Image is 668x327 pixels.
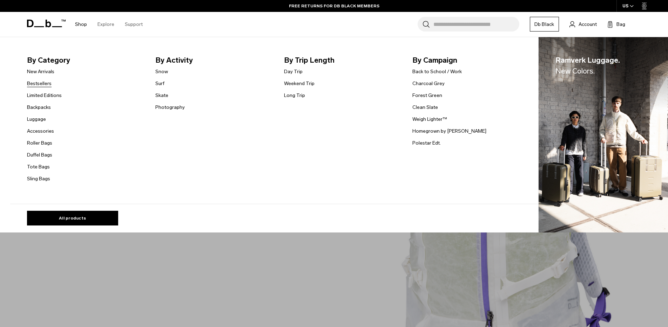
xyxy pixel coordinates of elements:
[27,127,54,135] a: Accessories
[27,104,51,111] a: Backpacks
[412,55,530,66] span: By Campaign
[412,127,486,135] a: Homegrown by [PERSON_NAME]
[412,116,447,123] a: Weigh Lighter™
[607,20,625,28] button: Bag
[284,68,303,75] a: Day Trip
[27,163,50,171] a: Tote Bags
[27,68,54,75] a: New Arrivals
[27,55,144,66] span: By Category
[27,80,52,87] a: Bestsellers
[70,12,148,37] nav: Main Navigation
[75,12,87,37] a: Shop
[616,21,625,28] span: Bag
[155,55,273,66] span: By Activity
[155,104,185,111] a: Photography
[27,211,118,225] a: All products
[27,151,52,159] a: Duffel Bags
[27,139,52,147] a: Roller Bags
[555,67,595,75] span: New Colors.
[412,68,462,75] a: Back to School / Work
[530,17,559,32] a: Db Black
[555,55,620,77] span: Ramverk Luggage.
[155,68,168,75] a: Snow
[155,80,164,87] a: Surf
[412,104,438,111] a: Clean Slate
[27,116,46,123] a: Luggage
[289,3,379,9] a: FREE RETURNS FOR DB BLACK MEMBERS
[412,139,441,147] a: Polestar Edt.
[569,20,597,28] a: Account
[579,21,597,28] span: Account
[284,92,305,99] a: Long Trip
[27,92,62,99] a: Limited Editions
[284,55,402,66] span: By Trip Length
[412,80,445,87] a: Charcoal Grey
[284,80,315,87] a: Weekend Trip
[97,12,114,37] a: Explore
[27,175,50,182] a: Sling Bags
[125,12,143,37] a: Support
[155,92,168,99] a: Skate
[412,92,442,99] a: Forest Green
